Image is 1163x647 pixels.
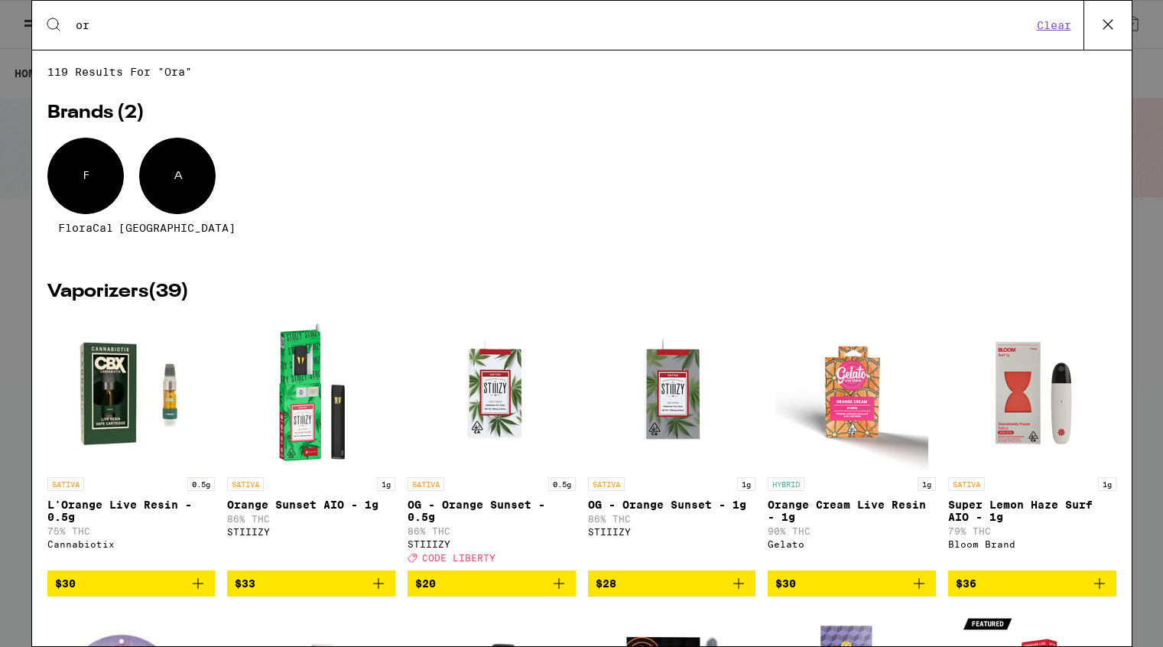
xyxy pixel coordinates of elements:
[948,526,1116,536] p: 79% THC
[918,477,936,491] p: 1g
[235,317,388,470] img: STIIIZY - Orange Sunset AIO - 1g
[588,477,625,491] p: SATIVA
[47,477,84,491] p: SATIVA
[47,539,216,549] div: Cannabiotix
[377,477,395,491] p: 1g
[768,317,936,571] a: Open page for Orange Cream Live Resin - 1g from Gelato
[588,527,756,537] div: STIIIZY
[956,317,1109,470] img: Bloom Brand - Super Lemon Haze Surf AIO - 1g
[235,577,255,590] span: $33
[227,499,395,511] p: Orange Sunset AIO - 1g
[227,571,395,597] button: Add to bag
[588,571,756,597] button: Add to bag
[948,571,1116,597] button: Add to bag
[58,222,113,234] span: FloraCal
[1098,477,1116,491] p: 1g
[187,477,215,491] p: 0.5g
[47,138,124,214] div: F
[768,539,936,549] div: Gelato
[227,317,395,571] a: Open page for Orange Sunset AIO - 1g from STIIIZY
[588,317,756,571] a: Open page for OG - Orange Sunset - 1g from STIIIZY
[75,18,1032,32] input: Search for products & categories
[768,526,936,536] p: 90% THC
[595,317,748,470] img: STIIIZY - OG - Orange Sunset - 1g
[548,477,576,491] p: 0.5g
[768,499,936,523] p: Orange Cream Live Resin - 1g
[47,66,1116,78] span: 119 results for "ora"
[54,317,207,470] img: Cannabiotix - L'Orange Live Resin - 0.5g
[737,477,755,491] p: 1g
[47,526,216,536] p: 75% THC
[408,526,576,536] p: 86% THC
[588,499,756,511] p: OG - Orange Sunset - 1g
[768,571,936,597] button: Add to bag
[119,222,236,234] span: [GEOGRAPHIC_DATA]
[139,138,216,214] div: A
[415,317,568,470] img: STIIIZY - OG - Orange Sunset - 0.5g
[956,577,976,590] span: $36
[588,514,756,524] p: 86% THC
[948,317,1116,571] a: Open page for Super Lemon Haze Surf AIO - 1g from Bloom Brand
[227,514,395,524] p: 86% THC
[55,577,76,590] span: $30
[948,539,1116,549] div: Bloom Brand
[768,477,804,491] p: HYBRID
[775,577,796,590] span: $30
[9,11,110,23] span: Hi. Need any help?
[415,577,436,590] span: $20
[948,499,1116,523] p: Super Lemon Haze Surf AIO - 1g
[227,477,264,491] p: SATIVA
[47,499,216,523] p: L'Orange Live Resin - 0.5g
[408,499,576,523] p: OG - Orange Sunset - 0.5g
[47,571,216,597] button: Add to bag
[227,527,395,537] div: STIIIZY
[408,539,576,549] div: STIIIZY
[1032,18,1076,32] button: Clear
[408,571,576,597] button: Add to bag
[422,553,495,563] span: CODE LIBERTY
[775,317,928,470] img: Gelato - Orange Cream Live Resin - 1g
[948,477,985,491] p: SATIVA
[47,317,216,571] a: Open page for L'Orange Live Resin - 0.5g from Cannabiotix
[596,577,616,590] span: $28
[47,104,1116,122] h2: Brands ( 2 )
[408,477,444,491] p: SATIVA
[408,317,576,571] a: Open page for OG - Orange Sunset - 0.5g from STIIIZY
[47,283,1116,301] h2: Vaporizers ( 39 )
